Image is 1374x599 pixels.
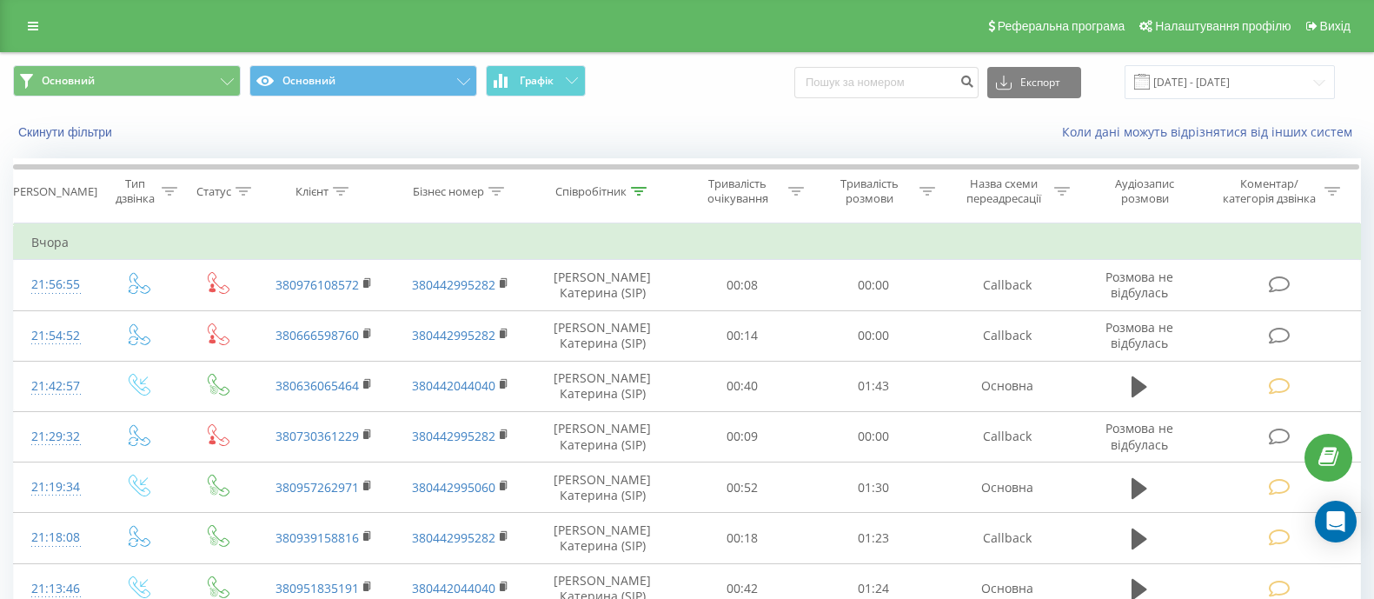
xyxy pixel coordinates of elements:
[412,327,495,343] a: 380442995282
[998,19,1125,33] span: Реферальна програма
[807,513,939,563] td: 01:23
[31,470,80,504] div: 21:19:34
[275,428,359,444] a: 380730361229
[939,361,1076,411] td: Основна
[529,361,676,411] td: [PERSON_NAME] Катерина (SIP)
[529,513,676,563] td: [PERSON_NAME] Катерина (SIP)
[794,67,979,98] input: Пошук за номером
[957,176,1050,206] div: Назва схеми переадресації
[275,327,359,343] a: 380666598760
[275,276,359,293] a: 380976108572
[824,176,915,206] div: Тривалість розмови
[1105,269,1173,301] span: Розмова не відбулась
[249,65,477,97] button: Основний
[676,361,807,411] td: 00:40
[529,310,676,361] td: [PERSON_NAME] Катерина (SIP)
[1105,319,1173,351] span: Розмова не відбулась
[1092,176,1198,206] div: Аудіозапис розмови
[31,319,80,353] div: 21:54:52
[412,377,495,394] a: 380442044040
[987,67,1081,98] button: Експорт
[520,75,554,87] span: Графік
[1105,420,1173,452] span: Розмова не відбулась
[412,580,495,596] a: 380442044040
[14,225,1361,260] td: Вчора
[939,411,1076,462] td: Callback
[413,184,484,199] div: Бізнес номер
[1315,501,1357,542] div: Open Intercom Messenger
[412,529,495,546] a: 380442995282
[412,428,495,444] a: 380442995282
[412,276,495,293] a: 380442995282
[1320,19,1351,33] span: Вихід
[275,377,359,394] a: 380636065464
[275,529,359,546] a: 380939158816
[939,260,1076,310] td: Callback
[807,463,939,513] td: 01:30
[807,361,939,411] td: 01:43
[807,260,939,310] td: 00:00
[1155,19,1291,33] span: Налаштування профілю
[31,268,80,302] div: 21:56:55
[31,420,80,454] div: 21:29:32
[555,184,627,199] div: Співробітник
[13,65,241,97] button: Основний
[807,310,939,361] td: 00:00
[1218,176,1320,206] div: Коментар/категорія дзвінка
[939,463,1076,513] td: Основна
[13,124,121,140] button: Скинути фільтри
[676,260,807,310] td: 00:08
[529,411,676,462] td: [PERSON_NAME] Катерина (SIP)
[486,65,586,97] button: Графік
[275,479,359,496] a: 380957262971
[113,176,157,206] div: Тип дзвінка
[676,463,807,513] td: 00:52
[676,411,807,462] td: 00:09
[529,463,676,513] td: [PERSON_NAME] Катерина (SIP)
[10,184,97,199] div: [PERSON_NAME]
[807,411,939,462] td: 00:00
[412,479,495,496] a: 380442995060
[676,513,807,563] td: 00:18
[1062,123,1361,140] a: Коли дані можуть відрізнятися вiд інших систем
[275,580,359,596] a: 380951835191
[196,184,231,199] div: Статус
[42,74,95,88] span: Основний
[529,260,676,310] td: [PERSON_NAME] Катерина (SIP)
[676,310,807,361] td: 00:14
[31,521,80,555] div: 21:18:08
[939,513,1076,563] td: Callback
[939,310,1076,361] td: Callback
[295,184,329,199] div: Клієнт
[692,176,783,206] div: Тривалість очікування
[31,369,80,403] div: 21:42:57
